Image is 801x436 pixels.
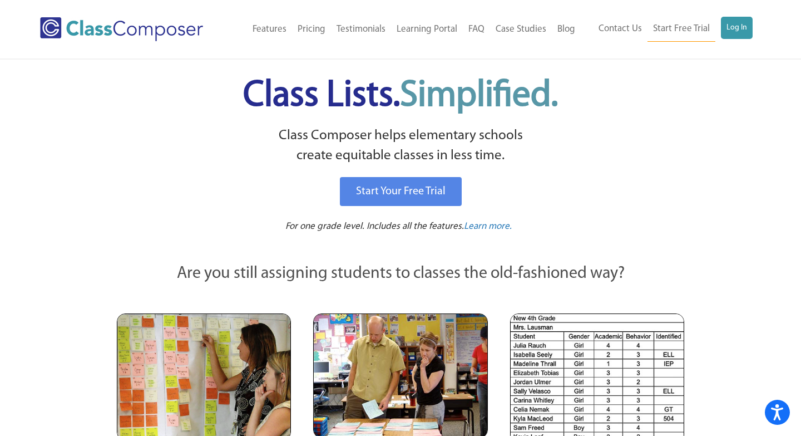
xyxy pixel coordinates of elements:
a: Blog [552,17,581,42]
span: Learn more. [464,222,512,231]
span: Start Your Free Trial [356,186,446,197]
a: Learning Portal [391,17,463,42]
a: Features [247,17,292,42]
a: Testimonials [331,17,391,42]
nav: Header Menu [229,17,581,42]
a: FAQ [463,17,490,42]
a: Contact Us [593,17,647,41]
a: Log In [721,17,753,39]
span: Simplified. [400,78,558,114]
span: Class Lists. [243,78,558,114]
span: For one grade level. Includes all the features. [285,222,464,231]
nav: Header Menu [581,17,753,42]
p: Class Composer helps elementary schools create equitable classes in less time. [115,126,686,166]
a: Learn more. [464,220,512,234]
a: Start Your Free Trial [340,177,462,206]
a: Pricing [292,17,331,42]
img: Class Composer [40,17,203,41]
a: Case Studies [490,17,552,42]
a: Start Free Trial [647,17,715,42]
p: Are you still assigning students to classes the old-fashioned way? [117,262,684,286]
